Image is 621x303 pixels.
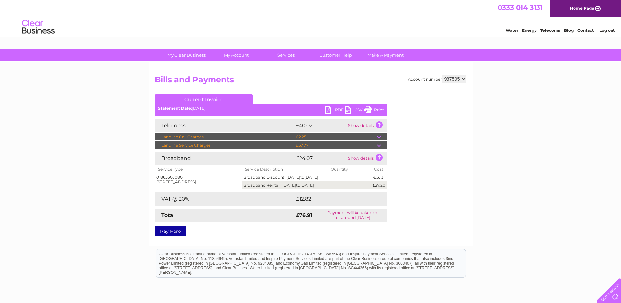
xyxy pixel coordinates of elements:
[577,28,594,33] a: Contact
[294,192,374,206] td: £12.82
[155,119,294,132] td: Telecoms
[408,75,466,83] div: Account number
[506,28,518,33] a: Water
[242,165,327,173] th: Service Description
[158,106,192,111] b: Statement Date:
[155,106,387,111] div: [DATE]
[358,49,412,61] a: Make A Payment
[319,209,387,222] td: Payment will be taken on or around [DATE]
[540,28,560,33] a: Telecoms
[156,175,240,184] div: 01865303080 [STREET_ADDRESS]
[22,17,55,37] img: logo.png
[371,173,387,181] td: -£3.13
[296,212,312,218] strong: £76.91
[564,28,574,33] a: Blog
[345,106,364,115] a: CSV
[242,181,327,189] td: Broadband Rental [DATE] [DATE]
[371,165,387,173] th: Cost
[155,152,294,165] td: Broadband
[325,106,345,115] a: PDF
[371,181,387,189] td: £27.20
[242,173,327,181] td: Broadband Discount [DATE] [DATE]
[155,94,253,104] a: Current Invoice
[155,75,466,88] h2: Bills and Payments
[156,4,466,32] div: Clear Business is a trading name of Verastar Limited (registered in [GEOGRAPHIC_DATA] No. 3667643...
[327,173,371,181] td: 1
[599,28,615,33] a: Log out
[294,141,377,149] td: £37.77
[346,152,387,165] td: Show details
[327,181,371,189] td: 1
[327,165,371,173] th: Quantity
[159,49,213,61] a: My Clear Business
[294,133,377,141] td: £2.25
[209,49,263,61] a: My Account
[296,183,300,188] span: to
[364,106,384,115] a: Print
[300,175,304,180] span: to
[161,212,175,218] strong: Total
[309,49,363,61] a: Customer Help
[259,49,313,61] a: Services
[155,226,186,236] a: Pay Here
[294,119,346,132] td: £40.02
[155,133,294,141] td: Landline Call Charges
[498,3,543,11] a: 0333 014 3131
[522,28,537,33] a: Energy
[346,119,387,132] td: Show details
[155,192,294,206] td: VAT @ 20%
[155,165,242,173] th: Service Type
[294,152,346,165] td: £24.07
[155,141,294,149] td: Landline Service Charges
